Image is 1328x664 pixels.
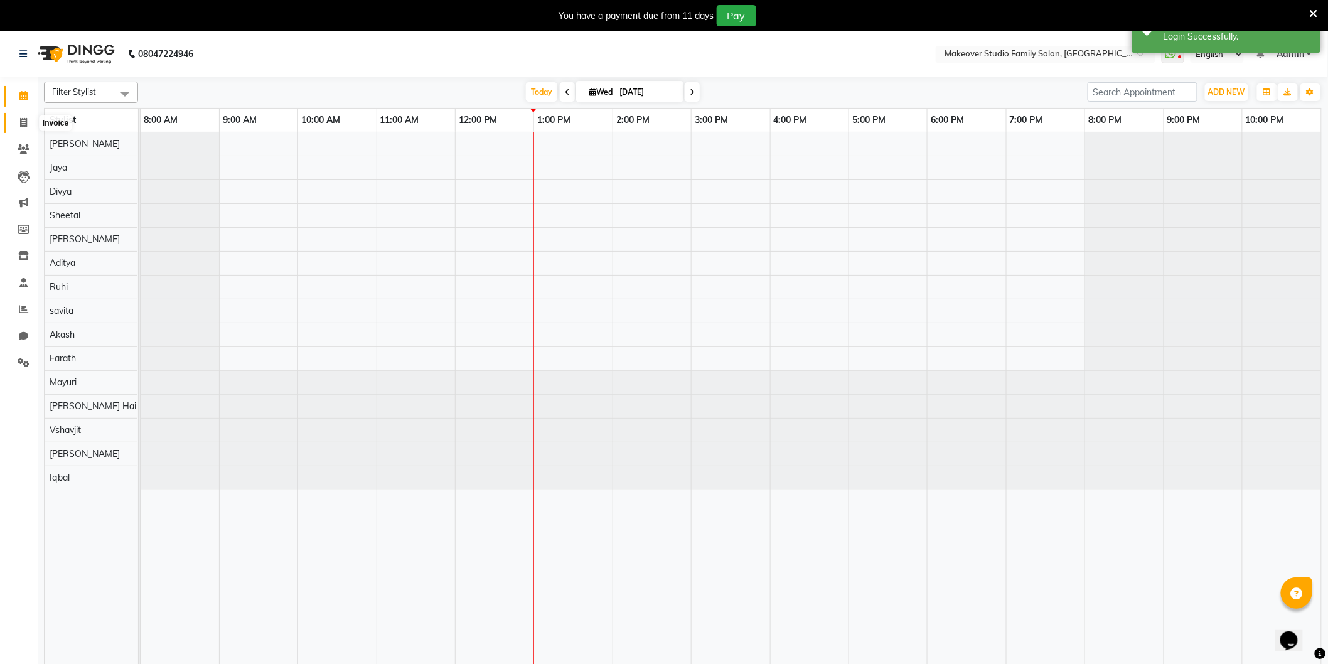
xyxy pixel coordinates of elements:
[50,353,76,364] span: Farath
[928,111,967,129] a: 6:00 PM
[141,111,181,129] a: 8:00 AM
[613,111,653,129] a: 2:00 PM
[50,448,120,459] span: [PERSON_NAME]
[50,186,72,197] span: Divya
[50,377,77,388] span: Mayuri
[559,9,714,23] div: You have a payment due from 11 days
[50,472,70,483] span: Iqbal
[717,5,756,26] button: Pay
[456,111,500,129] a: 12:00 PM
[52,87,96,97] span: Filter Stylist
[40,115,72,131] div: Invoice
[50,138,120,149] span: [PERSON_NAME]
[50,281,68,292] span: Ruhi
[534,111,574,129] a: 1:00 PM
[50,329,75,340] span: Akash
[50,162,67,173] span: Jaya
[32,36,118,72] img: logo
[526,82,557,102] span: Today
[377,111,422,129] a: 11:00 AM
[50,424,81,436] span: Vshavjit
[849,111,889,129] a: 5:00 PM
[1007,111,1046,129] a: 7:00 PM
[1085,111,1125,129] a: 8:00 PM
[1243,111,1287,129] a: 10:00 PM
[1205,83,1248,101] button: ADD NEW
[50,400,166,412] span: [PERSON_NAME] Hair Stylist
[586,87,616,97] span: Wed
[1277,48,1304,61] span: Admin
[298,111,343,129] a: 10:00 AM
[1088,82,1197,102] input: Search Appointment
[220,111,260,129] a: 9:00 AM
[616,83,678,102] input: 2025-09-03
[771,111,810,129] a: 4:00 PM
[50,305,73,316] span: savita
[1164,30,1311,43] div: Login Successfully.
[138,36,193,72] b: 08047224946
[692,111,731,129] a: 3:00 PM
[1164,111,1204,129] a: 9:00 PM
[50,233,120,245] span: [PERSON_NAME]
[50,257,75,269] span: Aditya
[1275,614,1315,651] iframe: chat widget
[1208,87,1245,97] span: ADD NEW
[50,210,80,221] span: Sheetal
